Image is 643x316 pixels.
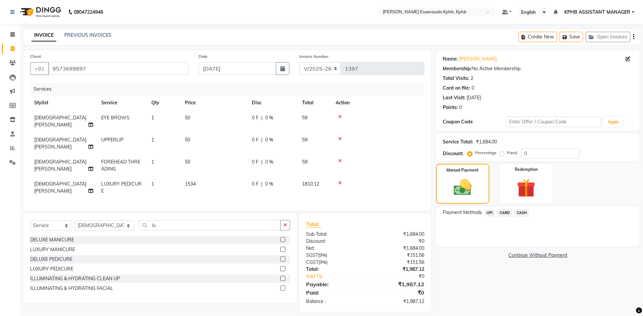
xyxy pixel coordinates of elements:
span: 0 % [265,181,273,188]
div: Discount: [301,238,365,245]
a: INVOICE [31,29,56,41]
label: Client [30,54,41,60]
div: ILLUMINATING & HYDRATING CLEAN UP [30,275,120,282]
div: Discount: [443,150,463,157]
label: Date [199,54,208,60]
span: | [261,181,263,188]
label: Redemption [515,167,538,173]
div: Payable: [301,280,365,288]
button: Create New [518,32,557,42]
span: 1 [151,137,154,143]
div: ₹1,987.12 [365,298,429,305]
div: ₹1,684.00 [365,245,429,252]
span: EYE BROWS [101,115,130,121]
span: 0 F [252,159,259,166]
span: 50 [185,159,190,165]
div: ( ) [301,252,365,259]
span: 1534 [185,181,196,187]
div: ₹0 [365,238,429,245]
img: _cash.svg [448,177,477,198]
span: [DEMOGRAPHIC_DATA][PERSON_NAME] [34,159,86,172]
label: Manual Payment [446,167,479,173]
span: 0 % [265,159,273,166]
span: | [261,136,263,143]
span: UPI [485,209,495,217]
span: 0 % [265,114,273,121]
span: 59 [302,159,307,165]
div: Name: [443,56,458,63]
span: UPPERLIP [101,137,124,143]
div: ( ) [301,259,365,266]
th: Action [332,95,424,110]
label: Fixed [507,150,517,156]
div: ₹0 [365,289,429,297]
div: Paid: [301,289,365,297]
span: 59 [302,137,307,143]
div: ₹1,684.00 [476,138,497,145]
div: 0 [472,85,474,92]
a: PREVIOUS INVOICES [64,32,112,38]
label: Invoice Number [299,54,329,60]
span: 0 F [252,136,259,143]
div: [DATE] [467,94,481,101]
th: Price [181,95,248,110]
a: [PERSON_NAME] [459,56,497,63]
span: [DEMOGRAPHIC_DATA][PERSON_NAME] [34,181,86,194]
button: Open Invoices [586,32,630,42]
div: Total: [301,266,365,273]
div: Coupon Code [443,118,506,125]
button: Save [560,32,583,42]
div: Service Total: [443,138,473,145]
a: Continue Without Payment [437,252,638,259]
span: 0 F [252,181,259,188]
div: Total Visits: [443,75,469,82]
input: Enter Offer / Coupon Code [506,117,601,127]
div: No Active Membership [443,65,633,72]
a: Add Tip [301,273,376,280]
span: | [261,159,263,166]
div: DELUXE MANICURE [30,236,74,243]
div: LUXURY MANICURE [30,246,75,253]
span: 1810.12 [302,181,319,187]
span: CARD [497,209,512,217]
span: 9% [319,252,326,258]
div: Balance : [301,298,365,305]
th: Disc [248,95,298,110]
div: Card on file: [443,85,470,92]
input: Search or Scan [139,220,281,230]
span: 50 [185,115,190,121]
div: Points: [443,104,458,111]
div: Sub Total: [301,231,365,238]
span: 50 [185,137,190,143]
div: DELUXE PEDICURE [30,256,72,263]
div: ₹1,987.12 [365,266,429,273]
th: Qty [147,95,181,110]
span: CASH [514,209,529,217]
th: Stylist [30,95,97,110]
span: 9% [320,259,326,265]
span: Payment Methods [443,209,482,216]
div: LUXURY PEDICURE [30,266,73,273]
span: KPHB ASSISTANT MANAGER [564,9,630,16]
div: Membership: [443,65,472,72]
div: ₹151.56 [365,259,429,266]
div: Net: [301,245,365,252]
div: 2 [471,75,473,82]
span: CGST [306,259,318,265]
span: 1 [151,181,154,187]
th: Total [298,95,332,110]
span: LUXURY PEDICURE [101,181,142,194]
div: ₹151.56 [365,252,429,259]
span: SGST [306,252,318,258]
span: [DEMOGRAPHIC_DATA][PERSON_NAME] [34,137,86,150]
span: FOREHEAD THREADING [101,159,140,172]
div: 0 [459,104,462,111]
div: ₹1,987.12 [365,280,429,288]
label: Percentage [475,150,497,156]
div: Services [31,83,429,95]
span: 0 % [265,136,273,143]
div: ILLUMINATING & HYDRATING FACIAL [30,285,113,292]
span: 1 [151,115,154,121]
img: _gift.svg [511,177,541,200]
div: ₹0 [376,273,429,280]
